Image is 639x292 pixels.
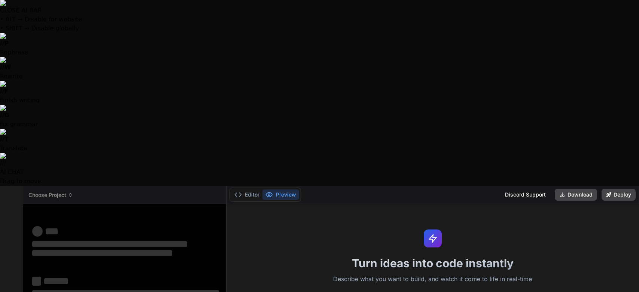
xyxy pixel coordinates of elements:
[231,189,262,200] button: Editor
[32,241,187,247] span: ‌
[231,256,635,270] h1: Turn ideas into code instantly
[602,189,636,201] button: Deploy
[28,191,73,199] span: Choose Project
[46,228,58,234] span: ‌
[555,189,597,201] button: Download
[262,189,299,200] button: Preview
[231,274,635,284] p: Describe what you want to build, and watch it come to life in real-time
[44,278,68,284] span: ‌
[32,277,41,286] span: ‌
[500,189,550,201] div: Discord Support
[32,226,43,237] span: ‌
[32,250,172,256] span: ‌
